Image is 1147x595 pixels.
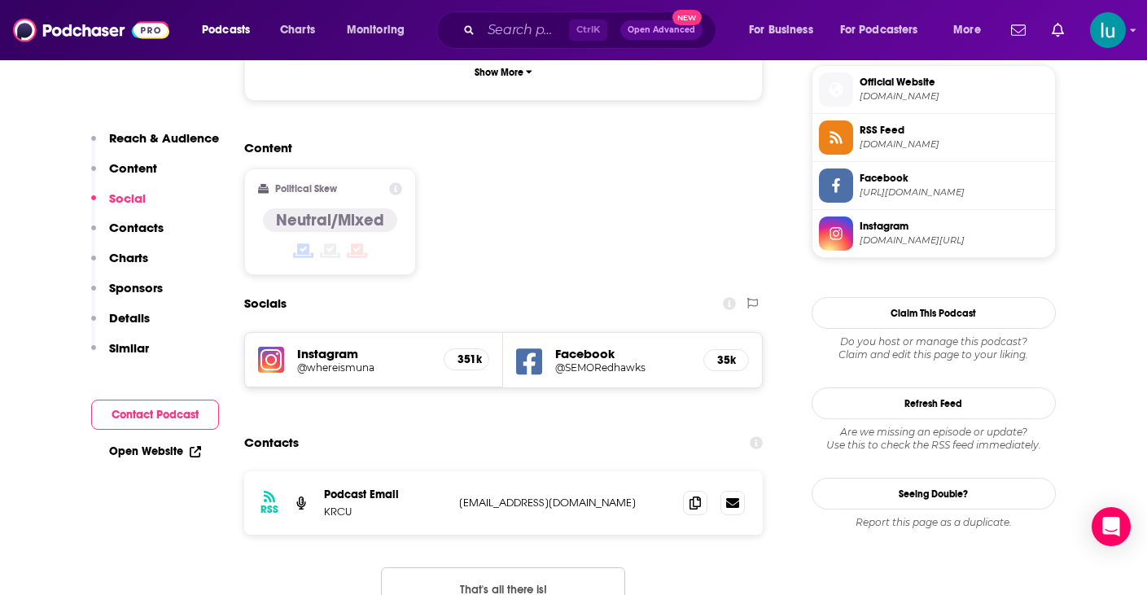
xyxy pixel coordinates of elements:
a: Show notifications dropdown [1005,16,1032,44]
button: Refresh Feed [812,387,1056,419]
p: Contacts [109,220,164,235]
button: Charts [91,250,148,280]
button: Show More [258,57,750,87]
span: instagram.com/whereismuna [860,234,1048,247]
button: Contacts [91,220,164,250]
a: RSS Feed[DOMAIN_NAME] [819,120,1048,155]
div: Claim and edit this page to your liking. [812,335,1056,361]
button: open menu [942,17,1001,43]
h2: Socials [244,288,287,319]
button: Reach & Audience [91,130,219,160]
span: Official Website [860,75,1048,90]
span: RSS Feed [860,123,1048,138]
span: Do you host or manage this podcast? [812,335,1056,348]
p: KRCU [324,505,446,518]
p: Details [109,310,150,326]
button: Contact Podcast [91,400,219,430]
a: Facebook[URL][DOMAIN_NAME] [819,168,1048,203]
p: Podcast Email [324,488,446,501]
span: https://www.facebook.com/SEMORedhawks [860,186,1048,199]
p: Show More [475,67,523,78]
h2: Contacts [244,427,299,458]
button: Claim This Podcast [812,297,1056,329]
span: Ctrl K [569,20,607,41]
a: Charts [269,17,325,43]
span: Monitoring [347,19,405,42]
a: Open Website [109,444,201,458]
span: New [672,10,702,25]
button: Show profile menu [1090,12,1126,48]
span: Facebook [860,171,1048,186]
p: Reach & Audience [109,130,219,146]
img: User Profile [1090,12,1126,48]
h5: Instagram [297,346,431,361]
span: For Podcasters [840,19,918,42]
span: krcu.org [860,138,1048,151]
h3: RSS [260,503,278,516]
input: Search podcasts, credits, & more... [481,17,569,43]
button: open menu [335,17,426,43]
span: Open Advanced [628,26,695,34]
button: open menu [190,17,271,43]
span: krcu.org [860,90,1048,103]
span: Logged in as lusodano [1090,12,1126,48]
img: iconImage [258,347,284,373]
p: Social [109,190,146,206]
button: Content [91,160,157,190]
a: @whereismuna [297,361,431,374]
p: [EMAIL_ADDRESS][DOMAIN_NAME] [459,496,671,510]
div: Search podcasts, credits, & more... [452,11,732,49]
button: Sponsors [91,280,163,310]
a: Seeing Double? [812,478,1056,510]
a: Official Website[DOMAIN_NAME] [819,72,1048,107]
h5: 351k [457,352,475,366]
span: For Business [749,19,813,42]
div: Report this page as a duplicate. [812,516,1056,529]
a: Show notifications dropdown [1045,16,1070,44]
h2: Political Skew [275,183,337,195]
h5: Facebook [555,346,690,361]
div: Are we missing an episode or update? Use this to check the RSS feed immediately. [812,426,1056,452]
button: Similar [91,340,149,370]
span: Charts [280,19,315,42]
button: open menu [738,17,834,43]
img: Podchaser - Follow, Share and Rate Podcasts [13,15,169,46]
a: @SEMORedhawks [555,361,690,374]
button: Open AdvancedNew [620,20,703,40]
button: open menu [830,17,942,43]
h5: 35k [717,353,735,367]
p: Similar [109,340,149,356]
p: Content [109,160,157,176]
button: Details [91,310,150,340]
h4: Neutral/Mixed [276,210,384,230]
span: Instagram [860,219,1048,234]
a: Instagram[DOMAIN_NAME][URL] [819,217,1048,251]
div: Open Intercom Messenger [1092,507,1131,546]
span: More [953,19,981,42]
button: Social [91,190,146,221]
p: Charts [109,250,148,265]
p: Sponsors [109,280,163,295]
h2: Content [244,140,751,155]
span: Podcasts [202,19,250,42]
